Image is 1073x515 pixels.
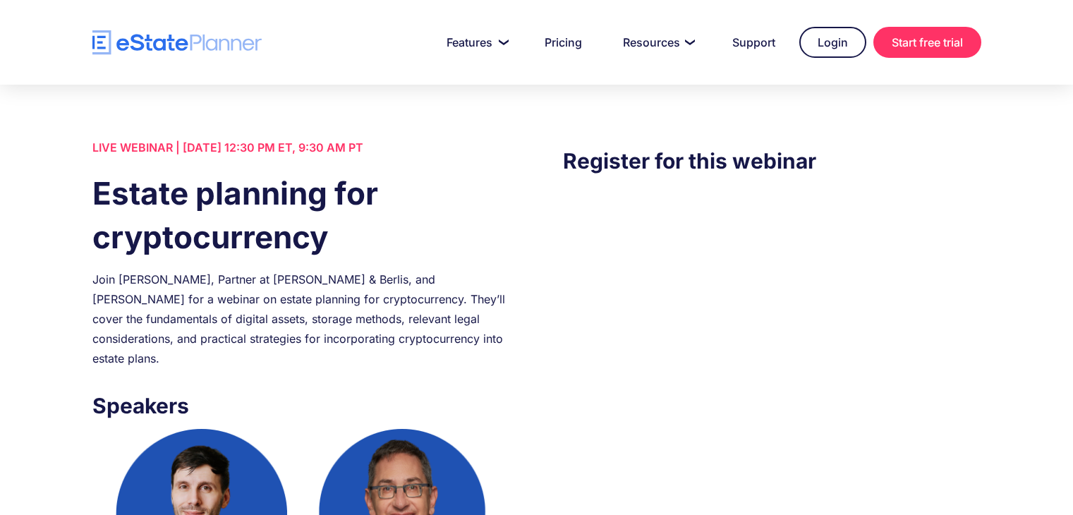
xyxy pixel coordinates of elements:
div: LIVE WEBINAR | [DATE] 12:30 PM ET, 9:30 AM PT [92,138,510,157]
iframe: Form 0 [563,205,981,445]
a: Login [799,27,866,58]
a: Start free trial [873,27,981,58]
h3: Speakers [92,389,510,422]
div: Join [PERSON_NAME], Partner at [PERSON_NAME] & Berlis, and [PERSON_NAME] for a webinar on estate ... [92,269,510,368]
a: Features [430,28,521,56]
a: Support [715,28,792,56]
a: home [92,30,262,55]
a: Pricing [528,28,599,56]
a: Resources [606,28,708,56]
h3: Register for this webinar [563,145,981,177]
h1: Estate planning for cryptocurrency [92,171,510,259]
